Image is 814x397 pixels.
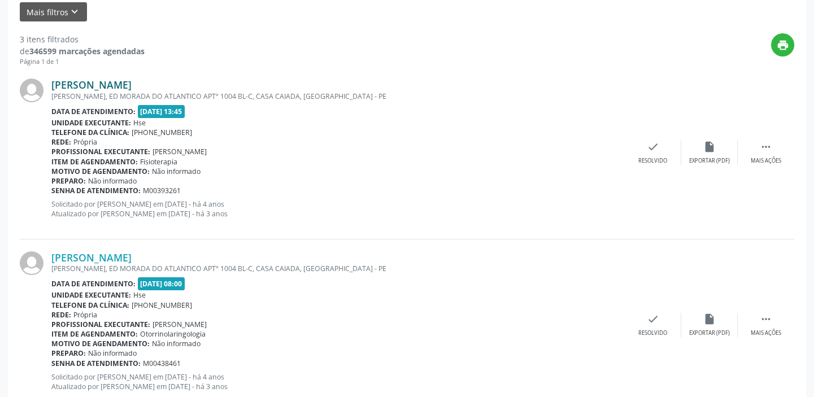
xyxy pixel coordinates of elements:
[689,157,730,165] div: Exportar (PDF)
[51,372,625,391] p: Solicitado por [PERSON_NAME] em [DATE] - há 4 anos Atualizado por [PERSON_NAME] em [DATE] - há 3 ...
[29,46,145,56] strong: 346599 marcações agendadas
[51,128,129,137] b: Telefone da clínica:
[153,147,207,156] span: [PERSON_NAME]
[51,147,150,156] b: Profissional executante:
[760,141,772,153] i: 
[751,157,781,165] div: Mais ações
[51,320,150,329] b: Profissional executante:
[51,279,136,289] b: Data de atendimento:
[153,320,207,329] span: [PERSON_NAME]
[51,359,141,368] b: Senha de atendimento:
[51,137,71,147] b: Rede:
[51,157,138,167] b: Item de agendamento:
[760,313,772,325] i: 
[73,310,97,320] span: Própria
[771,33,794,56] button: print
[68,6,81,18] i: keyboard_arrow_down
[143,359,181,368] span: M00438461
[132,300,192,310] span: [PHONE_NUMBER]
[51,300,129,310] b: Telefone da clínica:
[51,339,150,348] b: Motivo de agendamento:
[51,290,131,300] b: Unidade executante:
[777,39,789,51] i: print
[51,118,131,128] b: Unidade executante:
[51,78,132,91] a: [PERSON_NAME]
[51,264,625,273] div: [PERSON_NAME], ED MORADA DO ATLANTICO APTº 1004 BL-C, CASA CAIADA, [GEOGRAPHIC_DATA] - PE
[152,339,201,348] span: Não informado
[73,137,97,147] span: Própria
[703,141,716,153] i: insert_drive_file
[751,329,781,337] div: Mais ações
[88,348,137,358] span: Não informado
[51,251,132,264] a: [PERSON_NAME]
[51,310,71,320] b: Rede:
[152,167,201,176] span: Não informado
[20,78,43,102] img: img
[51,176,86,186] b: Preparo:
[133,118,146,128] span: Hse
[638,329,667,337] div: Resolvido
[51,199,625,219] p: Solicitado por [PERSON_NAME] em [DATE] - há 4 anos Atualizado por [PERSON_NAME] em [DATE] - há 3 ...
[140,157,177,167] span: Fisioterapia
[638,157,667,165] div: Resolvido
[140,329,206,339] span: Otorrinolaringologia
[647,313,659,325] i: check
[51,348,86,358] b: Preparo:
[20,57,145,67] div: Página 1 de 1
[20,2,87,22] button: Mais filtroskeyboard_arrow_down
[51,167,150,176] b: Motivo de agendamento:
[647,141,659,153] i: check
[51,107,136,116] b: Data de atendimento:
[51,329,138,339] b: Item de agendamento:
[703,313,716,325] i: insert_drive_file
[51,186,141,195] b: Senha de atendimento:
[132,128,192,137] span: [PHONE_NUMBER]
[20,45,145,57] div: de
[143,186,181,195] span: M00393261
[20,251,43,275] img: img
[138,105,185,118] span: [DATE] 13:45
[138,277,185,290] span: [DATE] 08:00
[88,176,137,186] span: Não informado
[51,91,625,101] div: [PERSON_NAME], ED MORADA DO ATLANTICO APTº 1004 BL-C, CASA CAIADA, [GEOGRAPHIC_DATA] - PE
[689,329,730,337] div: Exportar (PDF)
[20,33,145,45] div: 3 itens filtrados
[133,290,146,300] span: Hse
